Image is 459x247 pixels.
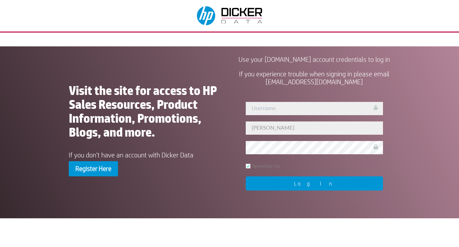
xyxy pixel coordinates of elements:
input: Username [246,102,383,115]
span: If you experience trouble when signing in please email [EMAIL_ADDRESS][DOMAIN_NAME] [239,70,389,85]
img: Dicker Data & HP [193,3,268,28]
input: Log In [246,176,383,191]
label: Remember me [246,164,280,168]
a: Register Here [69,161,118,176]
span: Use your [DOMAIN_NAME] account credentials to log in [238,56,390,63]
span: If you don’t have an account with Dicker Data [69,151,193,159]
input: Account Number [246,121,383,135]
h1: Visit the site for access to HP Sales Resources, Product Information, Promotions, Blogs, and more. [69,84,221,142]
